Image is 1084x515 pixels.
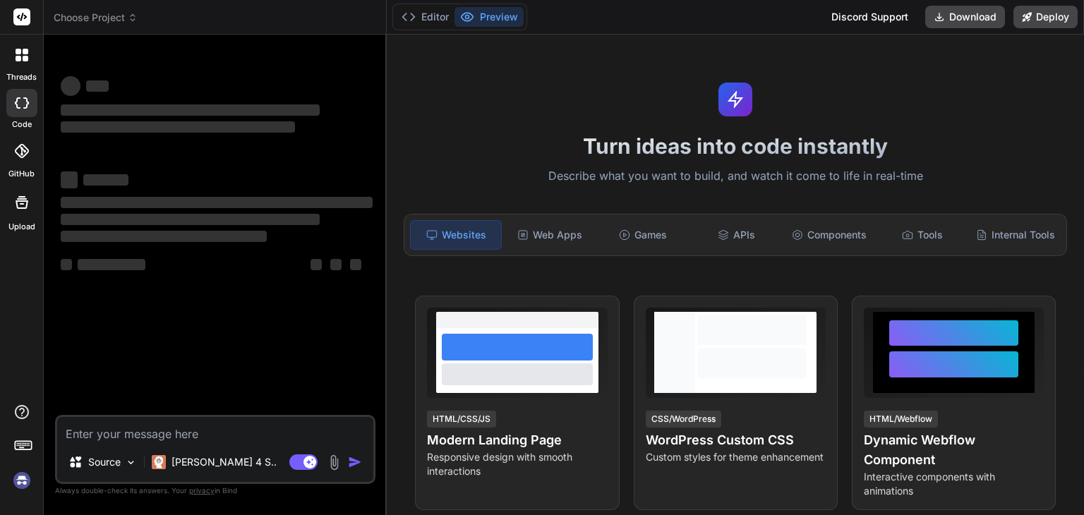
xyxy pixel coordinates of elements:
span: ‌ [61,76,80,96]
div: Websites [410,220,502,250]
span: ‌ [61,171,78,188]
button: Editor [396,7,454,27]
p: Interactive components with animations [864,470,1044,498]
div: HTML/Webflow [864,411,938,428]
img: Pick Models [125,456,137,468]
span: ‌ [83,174,128,186]
span: ‌ [61,231,267,242]
div: Tools [877,220,968,250]
span: ‌ [61,104,320,116]
button: Preview [454,7,524,27]
p: Source [88,455,121,469]
h4: Modern Landing Page [427,430,607,450]
button: Deploy [1013,6,1078,28]
div: Internal Tools [970,220,1061,250]
p: [PERSON_NAME] 4 S.. [171,455,277,469]
div: HTML/CSS/JS [427,411,496,428]
div: APIs [691,220,781,250]
div: Components [784,220,874,250]
img: attachment [326,454,342,471]
div: Discord Support [823,6,917,28]
p: Always double-check its answers. Your in Bind [55,484,375,497]
h4: Dynamic Webflow Component [864,430,1044,470]
div: CSS/WordPress [646,411,721,428]
span: ‌ [86,80,109,92]
span: ‌ [61,121,295,133]
img: icon [348,455,362,469]
h4: WordPress Custom CSS [646,430,826,450]
h1: Turn ideas into code instantly [395,133,1076,159]
span: Choose Project [54,11,138,25]
label: GitHub [8,168,35,180]
span: privacy [189,486,215,495]
span: ‌ [61,197,373,208]
label: Upload [8,221,35,233]
label: threads [6,71,37,83]
span: ‌ [61,259,72,270]
span: ‌ [350,259,361,270]
span: ‌ [311,259,322,270]
button: Download [925,6,1005,28]
span: ‌ [78,259,145,270]
img: Claude 4 Sonnet [152,455,166,469]
p: Custom styles for theme enhancement [646,450,826,464]
p: Describe what you want to build, and watch it come to life in real-time [395,167,1076,186]
label: code [12,119,32,131]
div: Games [598,220,688,250]
div: Web Apps [505,220,595,250]
span: ‌ [330,259,342,270]
span: ‌ [61,214,320,225]
img: signin [10,468,34,492]
p: Responsive design with smooth interactions [427,450,607,478]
